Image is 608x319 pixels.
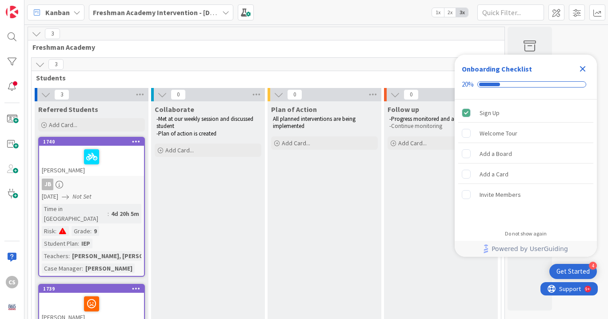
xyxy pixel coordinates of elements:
span: Add Card... [165,146,194,154]
span: : [55,226,56,236]
input: Quick Filter... [477,4,544,20]
div: Welcome Tour [480,128,517,139]
div: 1739 [43,286,144,292]
div: 9+ [45,4,49,11]
div: Time in [GEOGRAPHIC_DATA] [42,204,108,223]
span: Students [36,73,490,82]
span: Collaborate [155,105,194,114]
span: Add Card... [282,139,310,147]
div: Checklist progress: 20% [462,80,590,88]
a: Powered by UserGuiding [459,241,592,257]
img: Visit kanbanzone.com [6,6,18,18]
span: [DATE] [42,192,58,201]
div: Add a Card [480,169,508,179]
span: : [90,226,92,236]
b: Freshman Academy Intervention - [DATE]-[DATE] [93,8,248,17]
span: 0 [287,89,302,100]
span: -Progress monitored and adjusted [389,115,472,123]
div: 20% [462,80,474,88]
div: Invite Members is incomplete. [458,185,593,204]
div: Archive [518,52,542,63]
div: 1739 [39,285,144,293]
div: Footer [455,241,597,257]
span: Add Card... [398,139,427,147]
div: Invite Members [480,189,521,200]
div: 4d 20h 5m [109,209,141,219]
div: [PERSON_NAME], [PERSON_NAME], [PERSON_NAME]... [70,251,227,261]
div: Grade [72,226,90,236]
span: Support [19,1,40,12]
div: Welcome Tour is incomplete. [458,124,593,143]
span: 3 [45,28,60,39]
div: Get Started [556,267,590,276]
span: 0 [404,89,419,100]
span: 0 [171,89,186,100]
span: Powered by UserGuiding [492,243,568,254]
i: Not Set [72,192,92,200]
div: IEP [79,239,92,248]
div: Close Checklist [576,62,590,76]
div: JB [39,179,144,190]
div: Open Get Started checklist, remaining modules: 4 [549,264,597,279]
div: Onboarding Checklist [462,64,532,74]
div: JB [42,179,53,190]
div: Sign Up is complete. [458,103,593,123]
span: 2x [444,8,456,17]
div: [PERSON_NAME] [83,263,135,273]
span: 1x [432,8,444,17]
span: : [82,263,83,273]
div: Add a Board [480,148,512,159]
span: -Met at our weekly session and discussed student [156,115,255,130]
div: Checklist items [455,100,597,224]
span: Freshman Academy [32,43,493,52]
span: Plan of Action [271,105,317,114]
span: Referred Students [38,105,98,114]
div: 4 [589,262,597,270]
a: 1740[PERSON_NAME]JB[DATE]Not SetTime in [GEOGRAPHIC_DATA]:4d 20h 5mRisk:Grade:9Student Plan:IEPTe... [38,137,145,277]
span: Follow up [388,105,419,114]
div: Case Manager [42,263,82,273]
div: Teachers [42,251,68,261]
span: 3 [48,59,64,70]
span: Add Card... [49,121,77,129]
div: [PERSON_NAME] [39,146,144,176]
div: 1740[PERSON_NAME] [39,138,144,176]
span: All planned interventions are being implemented [273,115,357,130]
span: -Plan of action is created [156,130,216,137]
img: avatar [6,301,18,313]
span: : [78,239,79,248]
div: 1740 [39,138,144,146]
div: 9 [92,226,99,236]
div: Student Plan [42,239,78,248]
div: 1740 [43,139,144,145]
span: Kanban [45,7,70,18]
span: 3 [54,89,69,100]
div: Add a Board is incomplete. [458,144,593,163]
div: Add a Card is incomplete. [458,164,593,184]
div: Risk [42,226,55,236]
div: Checklist Container [455,55,597,257]
p: -Continue monitoring [389,123,492,130]
div: Do not show again [505,230,547,237]
span: : [108,209,109,219]
div: CS [6,276,18,288]
div: Sign Up [480,108,500,118]
span: 3x [456,8,468,17]
span: : [68,251,70,261]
